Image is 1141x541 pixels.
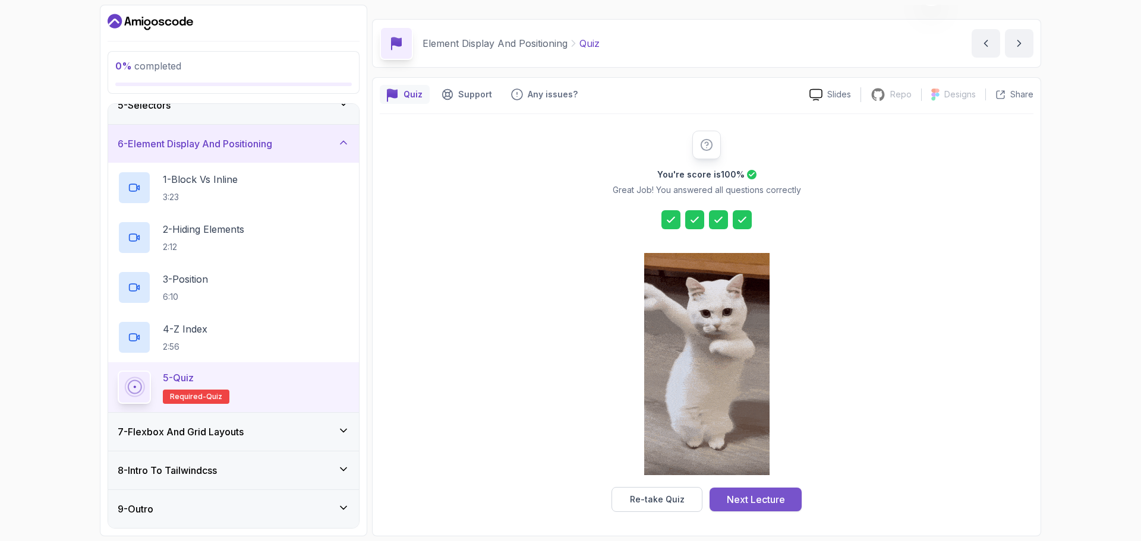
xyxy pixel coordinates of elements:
[434,85,499,104] button: Support button
[163,172,238,186] p: 1 - Block Vs Inline
[163,272,208,286] p: 3 - Position
[115,60,181,72] span: completed
[528,88,578,100] p: Any issues?
[163,291,208,303] p: 6:10
[163,241,244,253] p: 2:12
[118,463,217,477] h3: 8 - Intro To Tailwindcss
[163,222,244,236] p: 2 - Hiding Elements
[118,271,349,304] button: 3-Position6:10
[458,88,492,100] p: Support
[985,88,1033,100] button: Share
[118,321,349,354] button: 4-Z Index2:56
[404,88,423,100] p: Quiz
[108,86,359,124] button: 5-Selectors
[612,487,702,512] button: Re-take Quiz
[118,137,272,151] h3: 6 - Element Display And Positioning
[890,88,912,100] p: Repo
[657,169,745,181] h2: You're score is 100 %
[108,451,359,489] button: 8-Intro To Tailwindcss
[710,488,802,511] button: Next Lecture
[827,88,851,100] p: Slides
[170,392,206,401] span: Required-
[800,88,861,101] a: Slides
[579,36,600,50] p: Quiz
[108,413,359,451] button: 7-Flexbox And Grid Layouts
[118,221,349,254] button: 2-Hiding Elements2:12
[118,171,349,204] button: 1-Block Vs Inline3:23
[163,322,207,336] p: 4 - Z Index
[613,184,801,196] p: Great Job! You answered all questions correctly
[118,425,244,439] h3: 7 - Flexbox And Grid Layouts
[118,502,153,516] h3: 9 - Outro
[644,253,770,475] img: cool-cat
[630,493,685,505] div: Re-take Quiz
[115,60,132,72] span: 0 %
[108,125,359,163] button: 6-Element Display And Positioning
[108,490,359,528] button: 9-Outro
[118,371,349,404] button: 5-QuizRequired-quiz
[163,371,194,385] p: 5 - Quiz
[380,85,430,104] button: quiz button
[504,85,585,104] button: Feedback button
[972,29,1000,58] button: previous content
[108,12,193,31] a: Dashboard
[727,492,785,507] div: Next Lecture
[163,191,238,203] p: 3:23
[1010,88,1033,100] p: Share
[118,98,171,112] h3: 5 - Selectors
[206,392,222,401] span: quiz
[163,341,207,353] p: 2:56
[423,36,568,50] p: Element Display And Positioning
[944,88,976,100] p: Designs
[1005,29,1033,58] button: next content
